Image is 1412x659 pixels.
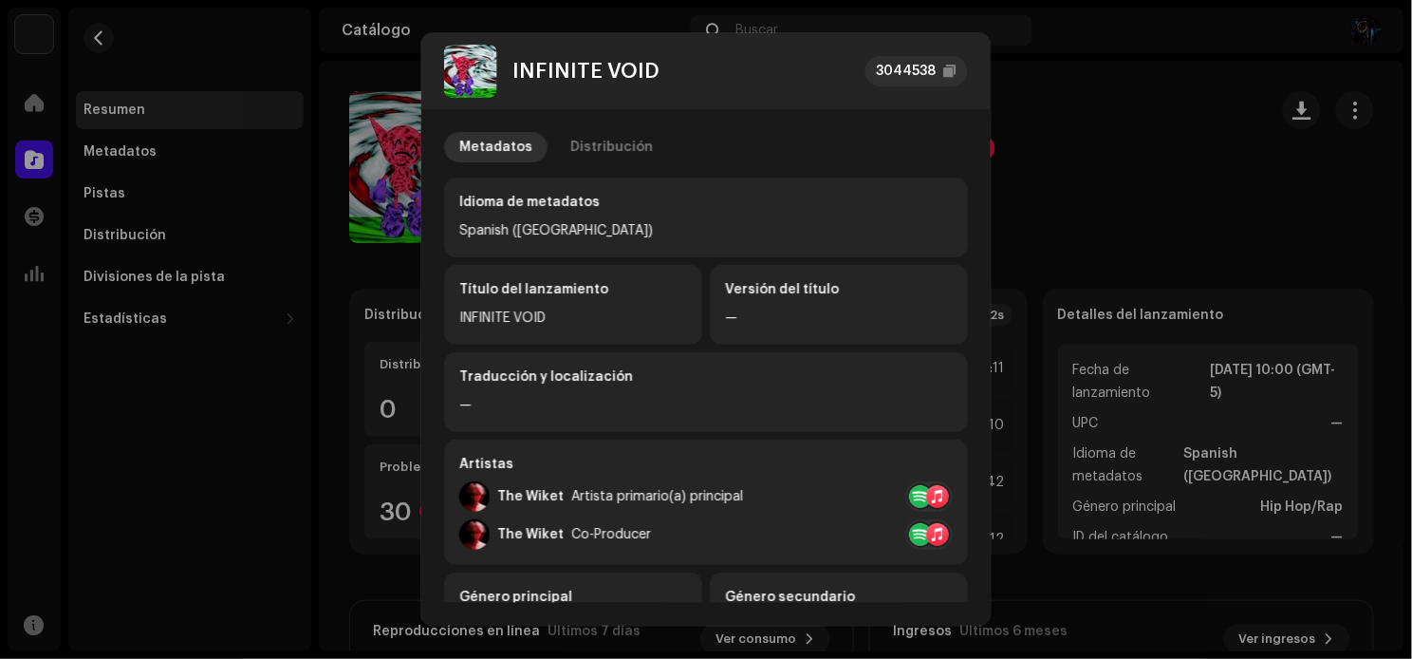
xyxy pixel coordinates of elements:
div: Distribución [570,132,653,162]
img: 53e02fff-7046-47e5-b26f-0aaa89aa56ad [444,45,497,98]
div: The Wiket [497,489,564,504]
div: — [725,307,953,329]
img: 539aaa5b-1a49-4db0-8346-1771b0f63d6c [459,519,490,550]
div: Spanish ([GEOGRAPHIC_DATA]) [459,219,953,242]
div: Idioma de metadatos [459,193,953,212]
div: Traducción y localización [459,367,953,386]
div: Metadatos [459,132,532,162]
div: Género principal [459,588,687,607]
div: Título del lanzamiento [459,280,687,299]
div: — [459,394,953,417]
div: Género secundario [725,588,953,607]
div: Artista primario(a) principal [571,489,743,504]
div: Artistas [459,455,953,474]
div: INFINITE VOID [512,60,660,83]
div: Versión del título [725,280,953,299]
div: The Wiket [497,527,564,542]
div: INFINITE VOID [459,307,687,329]
div: Co-Producer [571,527,651,542]
img: 539aaa5b-1a49-4db0-8346-1771b0f63d6c [459,481,490,512]
div: 3044538 [877,60,937,83]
